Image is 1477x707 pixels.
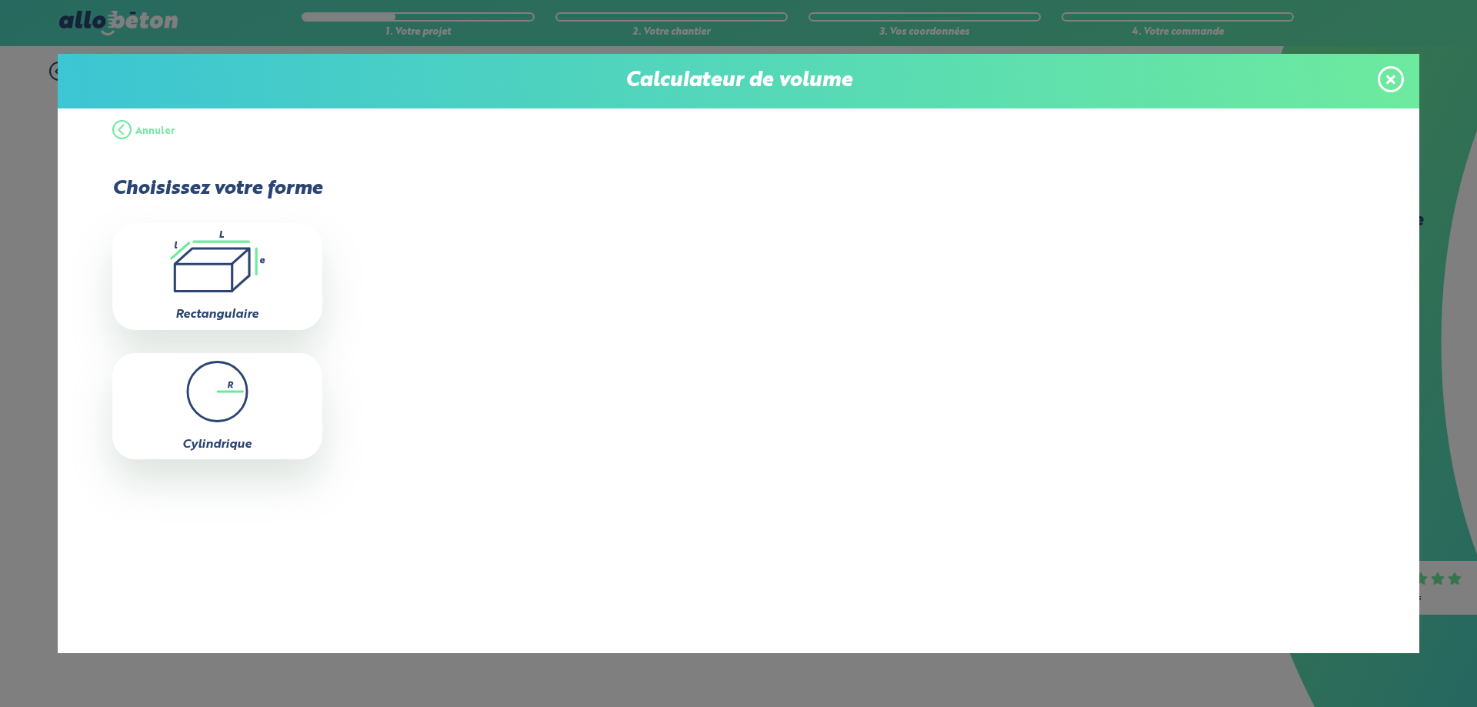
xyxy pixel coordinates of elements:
p: Calculateur de volume [73,69,1404,93]
label: Cylindrique [182,439,252,451]
button: Annuler [112,108,175,155]
p: Choisissez votre forme [112,178,322,200]
iframe: Help widget launcher [1340,647,1460,690]
label: Rectangulaire [175,308,258,321]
